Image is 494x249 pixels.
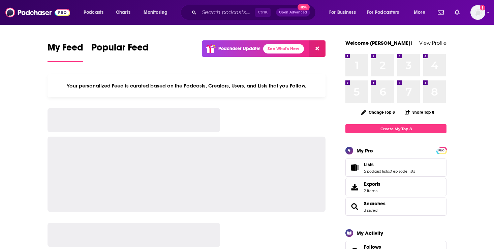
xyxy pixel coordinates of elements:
[470,5,485,20] span: Logged in as roneledotsonRAD
[389,169,390,174] span: ,
[414,8,425,17] span: More
[116,8,130,17] span: Charts
[364,188,380,193] span: 2 items
[48,42,83,62] a: My Feed
[199,7,255,18] input: Search podcasts, credits, & more...
[452,7,462,18] a: Show notifications dropdown
[91,42,149,57] span: Popular Feed
[279,11,307,14] span: Open Advanced
[357,108,399,116] button: Change Top 8
[409,7,434,18] button: open menu
[348,163,361,172] a: Lists
[390,169,415,174] a: 0 episode lists
[48,42,83,57] span: My Feed
[298,4,310,10] span: New
[91,42,149,62] a: Popular Feed
[345,198,446,216] span: Searches
[345,178,446,196] a: Exports
[112,7,134,18] a: Charts
[345,124,446,133] a: Create My Top 8
[364,169,389,174] a: 5 podcast lists
[364,162,415,168] a: Lists
[345,40,412,46] a: Welcome [PERSON_NAME]!
[263,44,304,54] a: See What's New
[144,8,167,17] span: Monitoring
[357,147,373,154] div: My Pro
[364,208,377,213] a: 3 saved
[48,74,326,97] div: Your personalized Feed is curated based on the Podcasts, Creators, Users, and Lists that you Follow.
[79,7,112,18] button: open menu
[363,7,409,18] button: open menu
[276,8,310,16] button: Open AdvancedNew
[367,8,399,17] span: For Podcasters
[470,5,485,20] button: Show profile menu
[480,5,485,10] svg: Add a profile image
[437,148,445,153] a: PRO
[348,182,361,192] span: Exports
[364,181,380,187] span: Exports
[470,5,485,20] img: User Profile
[5,6,70,19] img: Podchaser - Follow, Share and Rate Podcasts
[357,230,383,236] div: My Activity
[255,8,271,17] span: Ctrl K
[325,7,364,18] button: open menu
[435,7,446,18] a: Show notifications dropdown
[419,40,446,46] a: View Profile
[218,46,260,51] p: Podchaser Update!
[345,158,446,177] span: Lists
[187,5,322,20] div: Search podcasts, credits, & more...
[364,162,374,168] span: Lists
[364,201,385,207] a: Searches
[348,202,361,211] a: Searches
[329,8,356,17] span: For Business
[404,106,435,119] button: Share Top 8
[139,7,176,18] button: open menu
[84,8,103,17] span: Podcasts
